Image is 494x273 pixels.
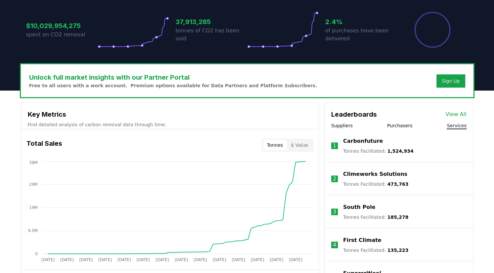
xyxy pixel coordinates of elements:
[343,148,414,154] p: Tonnes Facilitated :
[270,257,283,262] tspan: [DATE]
[289,257,302,262] tspan: [DATE]
[194,257,207,262] tspan: [DATE]
[26,138,62,152] h3: Total Sales
[333,241,336,249] p: 4
[387,248,409,253] span: 135,223
[436,74,465,88] button: Sign Up
[251,257,264,262] tspan: [DATE]
[29,205,38,210] tspan: 19M
[331,122,353,129] button: Suppliers
[343,203,376,211] a: South Pole
[29,160,38,165] tspan: 38M
[446,110,467,118] a: View All
[212,257,226,262] tspan: [DATE]
[333,208,336,216] p: 3
[343,236,382,244] a: First Climate
[343,181,409,187] p: Tonnes Facilitated :
[387,214,409,220] span: 185,278
[79,257,93,262] tspan: [DATE]
[442,78,460,84] a: Sign Up
[26,31,98,39] p: spent on CO2 removal
[414,11,451,48] div: Percentage of sales delivered
[325,17,397,27] h3: 2.4%
[41,257,55,262] tspan: [DATE]
[263,140,287,150] button: Tonnes
[26,21,98,31] h3: $10,029,954,275
[325,27,397,43] p: of purchases have been delivered
[29,72,317,82] h3: Unlock full market insights with our Partner Portal
[287,140,312,150] button: $ Value
[29,82,317,89] p: Free to all users with a work account. Premium options available for Data Partners and Platform S...
[156,257,169,262] tspan: [DATE]
[29,182,38,187] tspan: 29M
[176,17,247,27] h3: 37,913,285
[387,148,414,154] span: 1,524,934
[60,257,74,262] tspan: [DATE]
[447,122,466,129] button: Services
[98,257,112,262] tspan: [DATE]
[136,257,150,262] tspan: [DATE]
[387,122,413,129] button: Purchasers
[343,137,383,145] a: Carbonfuture
[176,27,247,43] p: tonnes of CO2 has been sold
[28,228,37,233] tspan: 9.5M
[331,109,377,119] h3: Leaderboards
[343,247,409,253] p: Tonnes Facilitated :
[387,181,409,187] span: 473,763
[174,257,188,262] tspan: [DATE]
[343,170,407,178] a: Climeworks Solutions
[333,175,336,183] p: 2
[117,257,131,262] tspan: [DATE]
[28,121,312,128] p: Find detailed analysis of carbon removal data through time.
[343,214,409,220] p: Tonnes Facilitated :
[35,252,38,256] tspan: 0
[232,257,245,262] tspan: [DATE]
[28,109,312,119] h3: Key Metrics
[333,142,336,150] p: 1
